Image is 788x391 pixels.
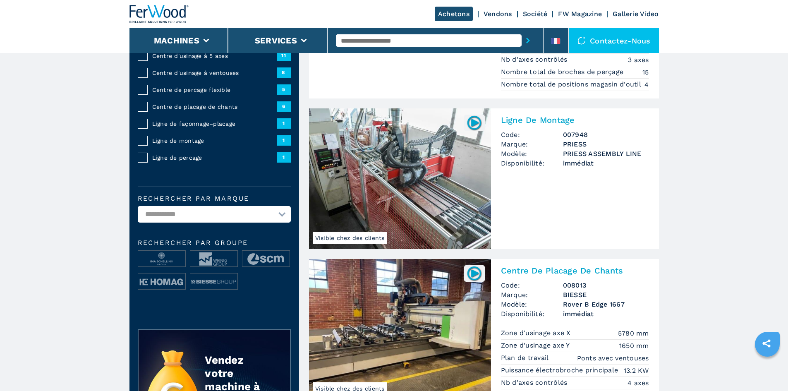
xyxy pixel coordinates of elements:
p: Zone d'usinage axe Y [501,341,572,350]
a: Achetons [435,7,473,21]
span: immédiat [563,158,649,168]
iframe: Chat [753,354,782,385]
em: 3 axes [628,55,649,65]
h2: Ligne De Montage [501,115,649,125]
a: Société [523,10,548,18]
button: submit-button [522,31,534,50]
em: 4 [644,80,649,89]
h3: BIESSE [563,290,649,300]
img: Contactez-nous [577,36,586,45]
span: Modèle: [501,149,563,158]
span: Rechercher par groupe [138,240,291,246]
button: Services [255,36,297,46]
img: image [242,251,290,267]
img: Ferwood [129,5,189,23]
em: 5780 mm [618,329,649,338]
span: Code: [501,281,563,290]
span: Ligne de percage [152,154,277,162]
span: Centre de placage de chants [152,103,277,111]
img: 007948 [466,115,482,131]
img: 008013 [466,265,482,281]
img: image [190,251,237,267]
em: 1650 mm [619,341,649,350]
span: 11 [277,50,291,60]
span: Disponibilité: [501,309,563,319]
h2: Centre De Placage De Chants [501,266,649,276]
span: Visible chez des clients [313,232,387,244]
p: Zone d'usinage axe X [501,329,573,338]
p: Plan de travail [501,353,551,362]
a: Ligne De Montage PRIESS PRIESS ASSEMBLY LINEVisible chez des clients007948Ligne De MontageCode:00... [309,108,659,249]
img: image [138,251,185,267]
p: Nombre total de positions magasin d'outil [501,80,644,89]
span: Disponibilité: [501,158,563,168]
span: 1 [277,152,291,162]
h3: 008013 [563,281,649,290]
p: Nb d'axes contrôlés [501,55,570,64]
a: Vendons [484,10,512,18]
div: Contactez-nous [569,28,659,53]
h3: Rover B Edge 1667 [563,300,649,309]
span: 1 [277,135,291,145]
span: Ligne de montage [152,137,277,145]
span: 8 [277,67,291,77]
p: Puissance électrobroche principale [501,366,620,375]
em: 4 axes [628,378,649,388]
label: Rechercher par marque [138,195,291,202]
span: Marque: [501,139,563,149]
em: Ponts avec ventouses [577,353,649,363]
span: Centre d'usinage à ventouses [152,69,277,77]
span: Ligne de façonnage–placage [152,120,277,128]
img: image [138,273,185,290]
span: Centre d'usinage à 5 axes [152,52,277,60]
a: Gallerie Video [613,10,659,18]
h3: PRIESS [563,139,649,149]
span: immédiat [563,309,649,319]
img: Ligne De Montage PRIESS PRIESS ASSEMBLY LINE [309,108,491,249]
span: Modèle: [501,300,563,309]
span: Code: [501,130,563,139]
h3: 007948 [563,130,649,139]
h3: PRIESS ASSEMBLY LINE [563,149,649,158]
p: Nombre total de broches de perçage [501,67,626,77]
span: Marque: [501,290,563,300]
a: sharethis [756,333,777,354]
span: 1 [277,118,291,128]
em: 13.2 KW [624,366,649,375]
p: Nb d'axes contrôlés [501,378,570,387]
a: FW Magazine [558,10,602,18]
button: Machines [154,36,199,46]
span: 5 [277,84,291,94]
span: 6 [277,101,291,111]
img: image [190,273,237,290]
em: 15 [642,67,649,77]
span: Centre de percage flexible [152,86,277,94]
